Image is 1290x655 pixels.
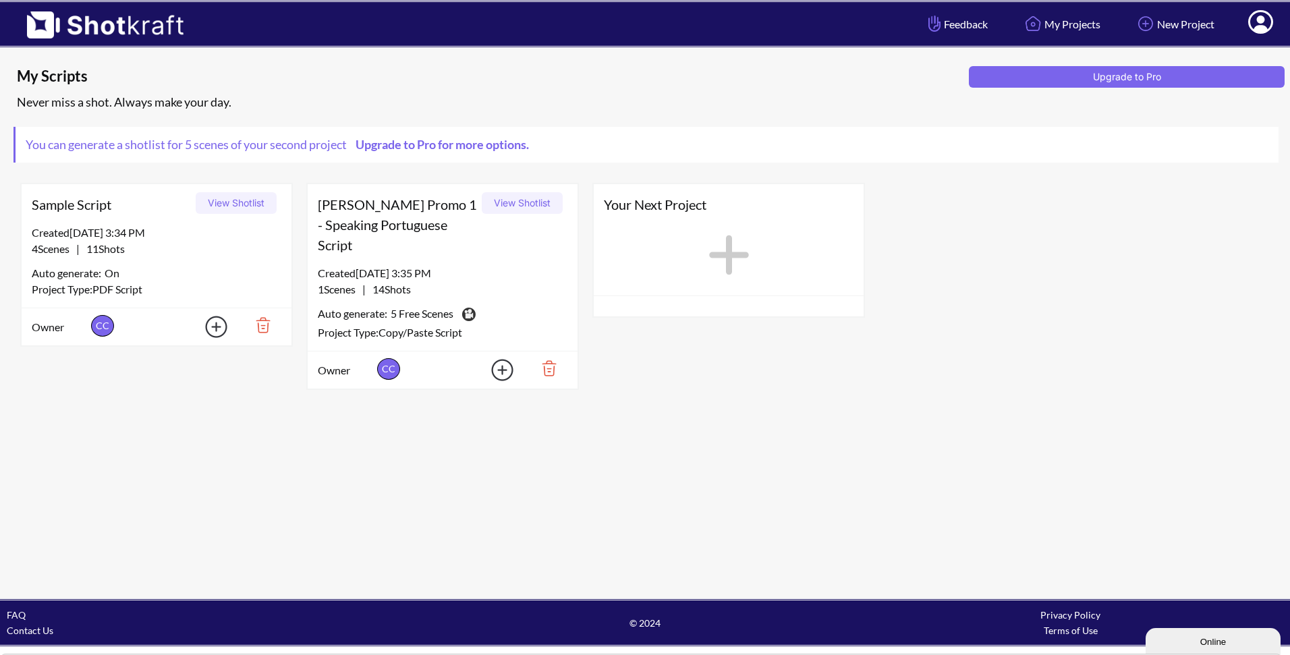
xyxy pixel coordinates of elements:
[105,265,119,281] span: On
[604,194,853,215] span: Your Next Project
[377,358,400,380] span: CC
[858,623,1283,638] div: Terms of Use
[459,304,478,324] img: Camera Icon
[32,225,281,241] div: Created [DATE] 3:34 PM
[32,319,88,335] span: Owner
[235,314,281,337] img: Trash Icon
[13,91,1283,113] div: Never miss a shot. Always make your day.
[366,283,411,295] span: 14 Shots
[470,355,517,385] img: Add Icon
[432,615,858,631] span: © 2024
[32,265,105,281] span: Auto generate:
[1021,12,1044,35] img: Home Icon
[318,281,411,297] span: |
[80,242,125,255] span: 11 Shots
[1146,625,1283,655] iframe: chat widget
[7,609,26,621] a: FAQ
[318,324,567,341] div: Project Type: Copy/Paste Script
[858,607,1283,623] div: Privacy Policy
[32,242,76,255] span: 4 Scenes
[318,362,374,378] span: Owner
[925,12,944,35] img: Hand Icon
[318,306,391,324] span: Auto generate:
[16,127,546,163] span: You can generate a shotlist for
[482,192,563,214] button: View Shotlist
[7,625,53,636] a: Contact Us
[391,306,453,324] span: 5 Free Scenes
[32,194,191,215] span: Sample Script
[32,241,125,257] span: |
[969,66,1285,88] button: Upgrade to Pro
[1134,12,1157,35] img: Add Icon
[196,192,277,214] button: View Shotlist
[1011,6,1111,42] a: My Projects
[521,357,567,380] img: Trash Icon
[318,283,362,295] span: 1 Scenes
[925,16,988,32] span: Feedback
[1124,6,1225,42] a: New Project
[32,281,281,297] div: Project Type: PDF Script
[17,66,964,86] span: My Scripts
[318,265,567,281] div: Created [DATE] 3:35 PM
[91,315,114,337] span: CC
[347,137,536,152] a: Upgrade to Pro for more options.
[183,137,347,152] span: 5 scenes of your second project
[184,312,231,342] img: Add Icon
[318,194,477,255] span: [PERSON_NAME] Promo 1 - Speaking Portuguese Script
